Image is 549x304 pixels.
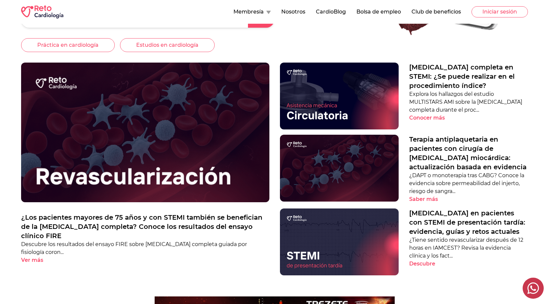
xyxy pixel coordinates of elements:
a: Descubre [409,260,528,268]
button: Iniciar sesión [472,6,528,17]
p: Saber más [409,195,438,203]
p: Ver más [21,256,43,264]
button: Nosotros [281,8,305,16]
a: [MEDICAL_DATA] en pacientes con STEMI de presentación tardía: evidencia, guías y retos actuales [409,208,528,236]
p: Descubre los resultados del ensayo FIRE sobre [MEDICAL_DATA] completa guiada por fisiología coron... [21,240,269,256]
a: Conocer más [409,114,528,122]
button: Bolsa de empleo [356,8,401,16]
p: ¿Tiene sentido revascularizar después de 12 horas en IAMCEST? Revisa la evidencia clínica y los f... [409,236,528,260]
a: [MEDICAL_DATA] completa en STEMI: ¿Se puede realizar en el procedimiento índice? [409,63,528,90]
p: Conocer más [409,114,445,122]
img: RETO Cardio Logo [21,5,63,18]
a: Ver más [21,256,269,264]
p: ¿DAPT o monoterapia tras CABG? Conoce la evidencia sobre permeabilidad del injerto, riesgo de san... [409,172,528,195]
button: Ver más [21,256,55,264]
button: CardioBlog [316,8,346,16]
img: Revascularización completa en STEMI: ¿Se puede realizar en el procedimiento índice? [280,63,399,129]
a: Saber más [409,195,528,203]
img: Terapia antiplaquetaria en pacientes con cirugía de revascularización miocárdica: actualización b... [280,135,399,202]
img: Revascularización en pacientes con STEMI de presentación tardía: evidencia, guías y retos actuales [280,208,399,275]
button: Conocer más [409,114,456,122]
p: Explora los hallazgos del estudio MULTISTARS AMI sobre la [MEDICAL_DATA] completa durante el proc... [409,90,528,114]
button: Saber más [409,195,449,203]
p: Descubre [409,260,435,268]
a: ¿Los pacientes mayores de 75 años y con STEMI también se benefician de la [MEDICAL_DATA] completa... [21,213,269,240]
button: Membresía [233,8,271,16]
a: Terapia antiplaquetaria en pacientes con cirugía de [MEDICAL_DATA] miocárdica: actualización basa... [409,135,528,172]
img: ¿Los pacientes mayores de 75 años y con STEMI también se benefician de la revascularización compl... [21,63,269,202]
button: Estudios en cardiología [120,38,215,52]
button: Descubre [409,260,447,268]
button: Club de beneficios [412,8,461,16]
button: Práctica en cardiología [21,38,115,52]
